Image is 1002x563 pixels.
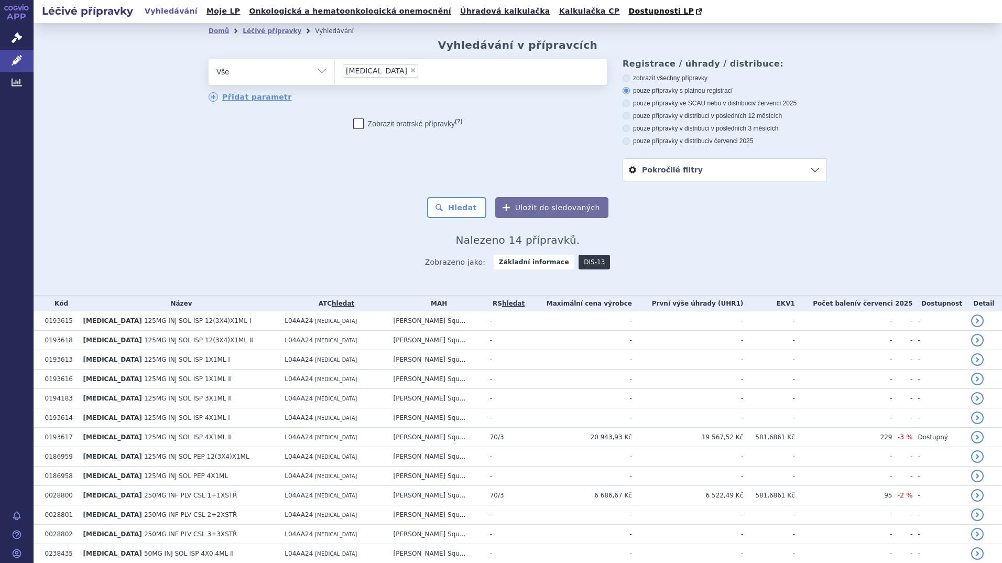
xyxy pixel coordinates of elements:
[421,64,427,77] input: [MEDICAL_DATA]
[743,370,794,389] td: -
[623,99,827,107] label: pouze přípravky ve SCAU nebo v distribuci
[623,112,827,120] label: pouze přípravky v distribuci v posledních 12 měsících
[528,525,632,544] td: -
[528,350,632,370] td: -
[623,159,826,181] a: Pokročilé filtry
[456,234,580,246] span: Nalezeno 14 přípravků.
[485,311,528,331] td: -
[528,467,632,486] td: -
[315,473,357,479] span: [MEDICAL_DATA]
[285,453,313,460] span: L04AA24
[966,296,1002,311] th: Detail
[632,350,743,370] td: -
[388,408,485,428] td: [PERSON_NAME] Squ...
[485,331,528,350] td: -
[279,296,388,311] th: ATC
[144,317,251,324] span: 125MG INJ SOL ISP 12(3X4)X1ML I
[83,530,142,538] span: [MEDICAL_DATA]
[285,337,313,344] span: L04AA24
[83,395,142,402] span: [MEDICAL_DATA]
[857,300,912,307] span: v červenci 2025
[144,453,249,460] span: 125MG INJ SOL PEP 12(3X4)X1ML
[83,492,142,499] span: [MEDICAL_DATA]
[971,431,984,443] a: detail
[623,74,827,82] label: zobrazit všechny přípravky
[490,492,504,499] span: 70/3
[34,4,141,18] h2: Léčivé přípravky
[632,467,743,486] td: -
[388,350,485,370] td: [PERSON_NAME] Squ...
[495,197,608,218] button: Uložit do sledovaných
[285,375,313,383] span: L04AA24
[709,137,753,145] span: v červenci 2025
[743,486,794,505] td: 581,6861 Kč
[40,447,78,467] td: 0186959
[388,486,485,505] td: [PERSON_NAME] Squ...
[315,512,357,518] span: [MEDICAL_DATA]
[971,450,984,463] a: detail
[743,408,794,428] td: -
[40,331,78,350] td: 0193618
[141,4,201,18] a: Vyhledávání
[623,137,827,145] label: pouze přípravky v distribuci
[78,296,280,311] th: Název
[912,331,965,350] td: -
[315,415,357,421] span: [MEDICAL_DATA]
[528,447,632,467] td: -
[632,331,743,350] td: -
[285,530,313,538] span: L04AA24
[144,434,232,441] span: 125MG INJ SOL ISP 4X1ML II
[912,311,965,331] td: -
[912,428,965,447] td: Dostupný
[971,373,984,385] a: detail
[528,311,632,331] td: -
[388,296,485,311] th: MAH
[427,197,486,218] button: Hledat
[144,492,237,499] span: 250MG INF PLV CSL 1+1XSTŘ
[892,505,912,525] td: -
[632,486,743,505] td: 6 522,49 Kč
[144,472,228,480] span: 125MG INJ SOL PEP 4X1ML
[315,532,357,537] span: [MEDICAL_DATA]
[753,100,797,107] span: v červenci 2025
[743,525,794,544] td: -
[795,296,913,311] th: Počet balení
[144,511,237,518] span: 250MG INF PLV CSL 2+2XSTŘ
[285,356,313,363] span: L04AA24
[83,453,142,460] span: [MEDICAL_DATA]
[144,414,230,421] span: 125MG INJ SOL ISP 4X1ML I
[971,489,984,502] a: detail
[243,27,301,35] a: Léčivé přípravky
[743,389,794,408] td: -
[209,92,292,102] a: Přidat parametr
[315,435,357,440] span: [MEDICAL_DATA]
[971,392,984,405] a: detail
[892,389,912,408] td: -
[285,492,313,499] span: L04AA24
[892,370,912,389] td: -
[632,447,743,467] td: -
[40,525,78,544] td: 0028802
[40,467,78,486] td: 0186958
[628,7,694,15] span: Dostupnosti LP
[892,408,912,428] td: -
[892,525,912,544] td: -
[485,408,528,428] td: -
[623,124,827,133] label: pouze přípravky v distribuci v posledních 3 měsících
[897,433,912,441] span: -3 %
[795,408,892,428] td: -
[388,447,485,467] td: [PERSON_NAME] Squ...
[40,486,78,505] td: 0028800
[315,338,357,343] span: [MEDICAL_DATA]
[971,508,984,521] a: detail
[632,505,743,525] td: -
[743,428,794,447] td: 581,6861 Kč
[144,356,230,363] span: 125MG INJ SOL ISP 1X1ML I
[528,486,632,505] td: 6 686,67 Kč
[743,447,794,467] td: -
[912,467,965,486] td: -
[83,550,142,557] span: [MEDICAL_DATA]
[332,300,354,307] a: hledat
[795,525,892,544] td: -
[795,331,892,350] td: -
